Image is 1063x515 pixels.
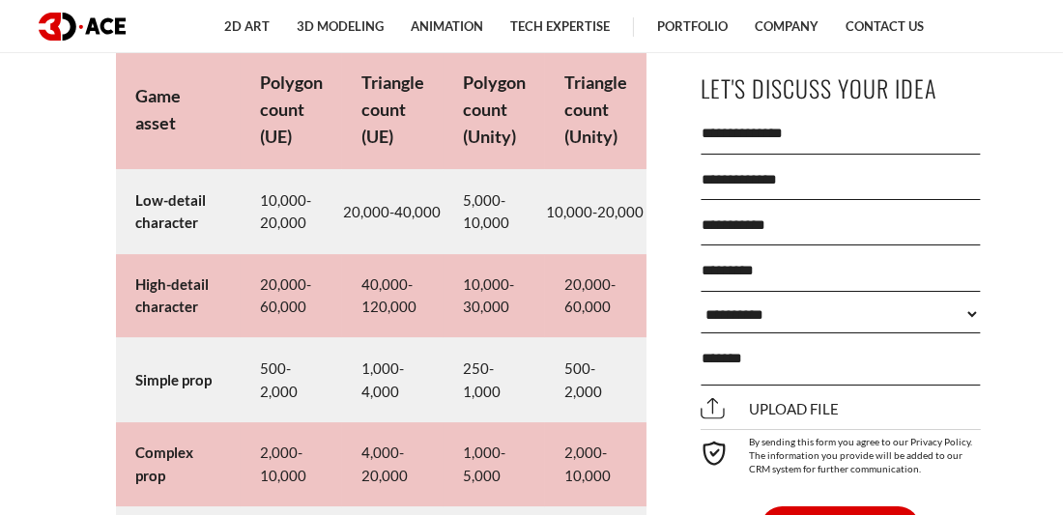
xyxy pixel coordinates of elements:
[135,191,206,231] strong: Low-detail character
[135,85,181,133] strong: Game asset
[444,169,545,253] td: 5,000-10,000
[135,275,209,315] strong: High-detail character
[545,338,646,422] td: 500-2,000
[545,254,646,338] td: 20,000-60,000
[241,338,342,422] td: 500-2,000
[545,169,646,253] td: 10,000-20,000
[39,13,126,41] img: logo dark
[260,72,323,147] strong: Polygon count (UE)
[241,254,342,338] td: 20,000-60,000
[342,254,444,338] td: 40,000-120,000
[241,422,342,506] td: 2,000-10,000
[444,422,545,506] td: 1,000-5,000
[444,254,545,338] td: 10,000-30,000
[342,169,444,253] td: 20,000-40,000
[135,371,212,388] strong: Simple prop
[444,338,545,422] td: 250-1,000
[701,429,981,475] div: By sending this form you agree to our Privacy Policy. The information you provide will be added t...
[342,422,444,506] td: 4,000-20,000
[361,72,424,147] strong: Triangle count (UE)
[241,169,342,253] td: 10,000-20,000
[135,443,193,483] strong: Complex prop
[342,338,444,422] td: 1,000-4,000
[564,72,627,147] strong: Triangle count (Unity)
[463,72,526,147] strong: Polygon count (Unity)
[701,400,839,417] span: Upload file
[701,67,981,110] p: Let's Discuss Your Idea
[545,422,646,506] td: 2,000-10,000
